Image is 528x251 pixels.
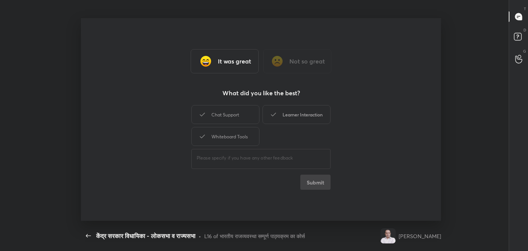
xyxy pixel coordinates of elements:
p: G [523,48,526,54]
div: L16 of भारतीय राजव्यवस्था सम्पूर्ण पाठ्यक्रम का कोर्स [204,232,305,240]
h3: What did you like the best? [222,88,300,98]
div: Learner Interaction [262,105,331,124]
div: Chat Support [191,105,259,124]
h3: It was great [218,57,251,66]
div: केंद्र सरकार विधायिका - लोकसभा व राज्यसभा [96,231,196,240]
img: grinning_face_with_smiling_eyes_cmp.gif [198,54,213,69]
h3: Not so great [289,57,325,66]
div: Whiteboard Tools [191,127,259,146]
div: • [199,232,201,240]
div: [PERSON_NAME] [399,232,441,240]
p: T [524,6,526,12]
img: frowning_face_cmp.gif [270,54,285,69]
img: 10454e960db341398da5bb4c79ecce7c.png [380,228,396,243]
p: D [523,27,526,33]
